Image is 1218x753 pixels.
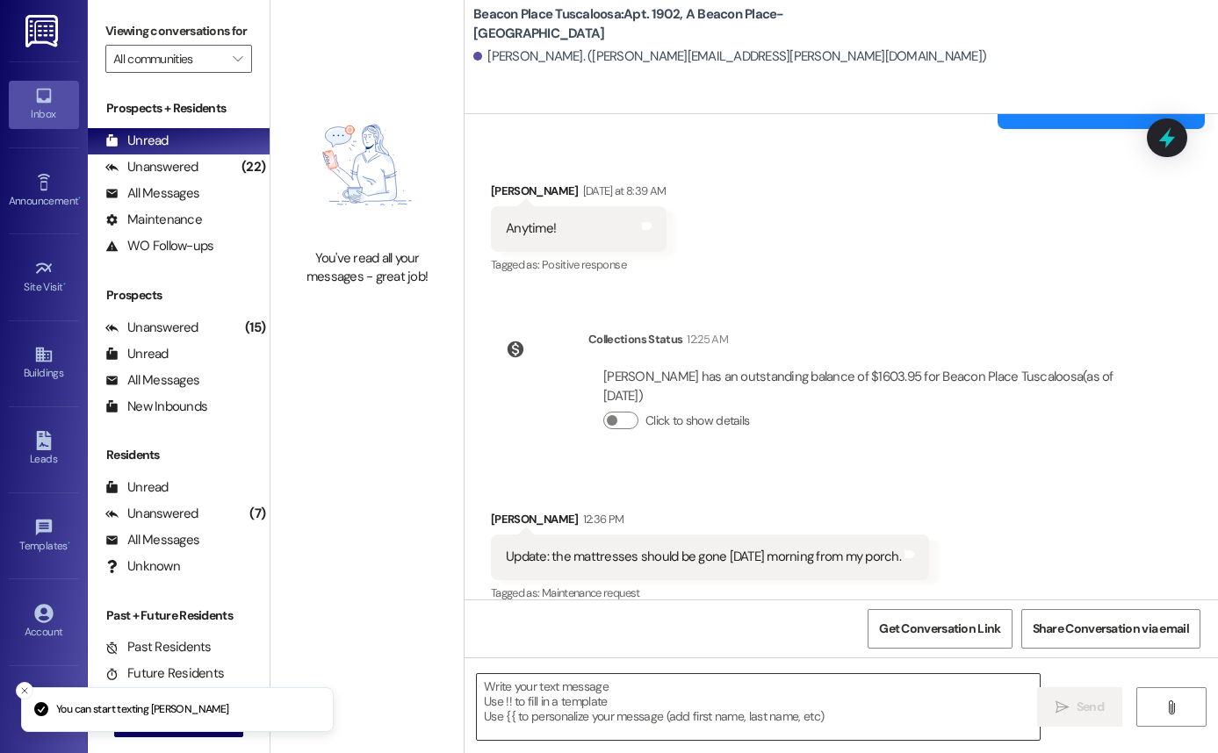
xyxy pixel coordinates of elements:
[105,371,199,390] div: All Messages
[473,5,825,43] b: Beacon Place Tuscaloosa: Apt. 1902, A Beacon Place-[GEOGRAPHIC_DATA]
[113,45,224,73] input: All communities
[491,182,667,206] div: [PERSON_NAME]
[68,537,70,549] span: •
[105,132,169,150] div: Unread
[1164,700,1178,714] i: 
[542,585,640,600] span: Maintenance request
[105,478,169,497] div: Unread
[105,398,207,416] div: New Inbounds
[473,47,986,66] div: [PERSON_NAME]. ([PERSON_NAME][EMAIL_ADDRESS][PERSON_NAME][DOMAIN_NAME])
[682,330,728,348] div: 12:25 AM
[290,90,444,240] img: empty-state
[105,345,169,363] div: Unread
[105,664,224,683] div: Future Residents
[105,505,198,523] div: Unanswered
[879,620,1000,638] span: Get Conversation Link
[9,81,79,128] a: Inbox
[56,702,229,718] p: You can start texting [PERSON_NAME]
[9,685,79,732] a: Support
[105,638,212,656] div: Past Residents
[491,252,667,277] div: Tagged as:
[491,510,929,534] div: [PERSON_NAME]
[105,158,198,176] div: Unanswered
[9,599,79,646] a: Account
[603,368,1128,405] div: [PERSON_NAME] has an outstanding balance of $1603.95 for Beacon Place Tuscaloosa (as of [DATE])
[25,15,61,47] img: ResiDesk Logo
[9,254,79,301] a: Site Visit •
[1021,609,1200,649] button: Share Conversation via email
[63,278,66,290] span: •
[88,606,270,625] div: Past + Future Residents
[579,182,667,200] div: [DATE] at 8:39 AM
[88,286,270,305] div: Prospects
[88,99,270,118] div: Prospects + Residents
[16,682,33,699] button: Close toast
[9,513,79,560] a: Templates •
[1077,698,1104,716] span: Send
[542,257,626,272] span: Positive response
[645,412,749,430] label: Click to show details
[78,192,81,204] span: •
[105,184,199,203] div: All Messages
[241,314,270,341] div: (15)
[9,340,79,387] a: Buildings
[105,319,198,337] div: Unanswered
[1033,620,1189,638] span: Share Conversation via email
[491,580,929,606] div: Tagged as:
[1056,700,1069,714] i: 
[105,211,202,229] div: Maintenance
[9,426,79,473] a: Leads
[237,154,270,181] div: (22)
[105,531,199,549] div: All Messages
[1037,687,1122,727] button: Send
[105,18,252,45] label: Viewing conversations for
[105,557,180,576] div: Unknown
[105,237,213,255] div: WO Follow-ups
[506,548,901,566] div: Update: the mattresses should be gone [DATE] morning from my porch.
[588,330,682,348] div: Collections Status
[868,609,1012,649] button: Get Conversation Link
[579,510,624,528] div: 12:36 PM
[290,249,444,287] div: You've read all your messages - great job!
[88,446,270,464] div: Residents
[245,500,270,527] div: (7)
[506,219,556,238] div: Anytime!
[233,52,242,66] i: 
